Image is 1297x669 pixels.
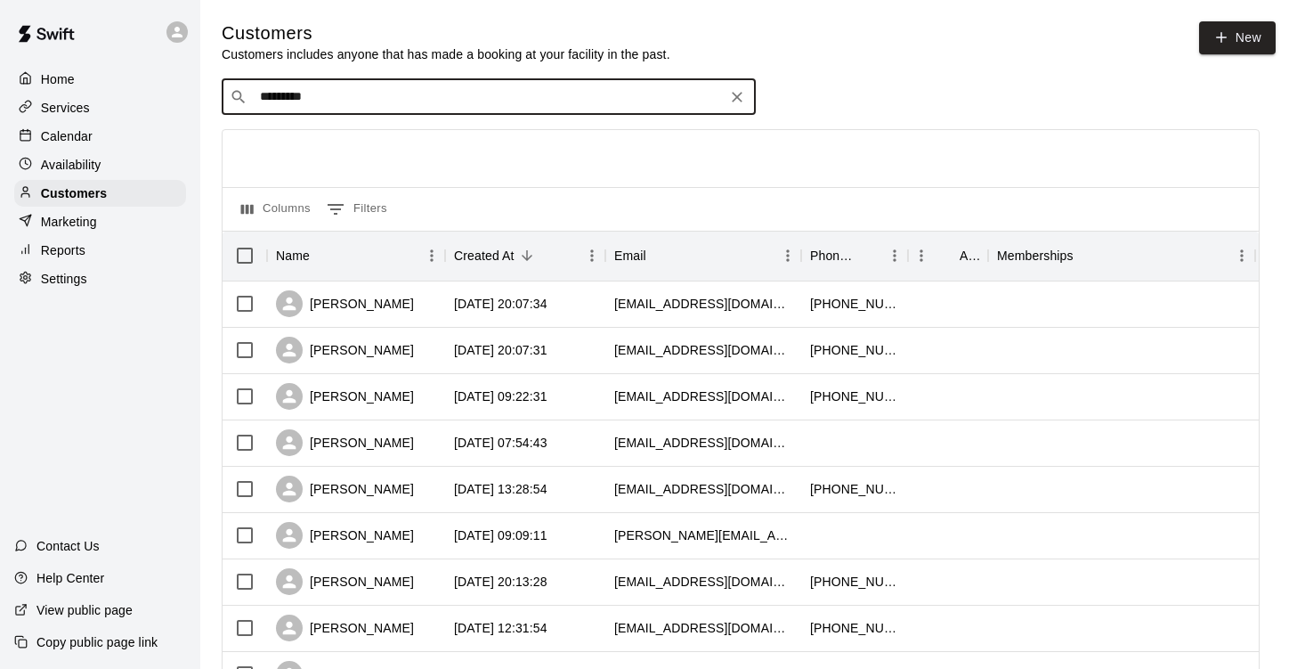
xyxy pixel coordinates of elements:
[725,85,750,110] button: Clear
[267,231,445,281] div: Name
[14,180,186,207] a: Customers
[454,388,547,405] div: 2025-09-05 09:22:31
[237,195,315,224] button: Select columns
[810,295,899,313] div: +15195056835
[222,79,756,115] div: Search customers by name or email
[1228,242,1255,269] button: Menu
[454,341,547,359] div: 2025-09-11 20:07:31
[908,242,935,269] button: Menu
[960,231,979,281] div: Age
[614,573,792,591] div: jdcarlson@telus.net
[14,265,186,292] a: Settings
[276,568,414,595] div: [PERSON_NAME]
[41,184,107,202] p: Customers
[801,231,908,281] div: Phone Number
[605,231,801,281] div: Email
[276,615,414,641] div: [PERSON_NAME]
[36,601,133,619] p: View public page
[276,383,414,410] div: [PERSON_NAME]
[810,231,856,281] div: Phone Number
[614,295,792,313] div: triciacronin@hotmail.com
[276,476,414,502] div: [PERSON_NAME]
[997,231,1074,281] div: Memberships
[614,480,792,498] div: dw6766@gmail.com
[810,341,899,359] div: +15195770206
[276,429,414,456] div: [PERSON_NAME]
[810,480,899,498] div: +12269880088
[445,231,605,281] div: Created At
[810,388,899,405] div: +15483284218
[14,123,186,150] a: Calendar
[614,341,792,359] div: car_a_mil@hotmail.com
[810,573,899,591] div: +16048881999
[41,241,85,259] p: Reports
[935,243,960,268] button: Sort
[41,127,93,145] p: Calendar
[454,480,547,498] div: 2025-08-26 13:28:54
[14,94,186,121] a: Services
[454,295,547,313] div: 2025-09-11 20:07:34
[322,195,392,224] button: Show filters
[14,208,186,235] a: Marketing
[36,537,100,555] p: Contact Us
[515,243,539,268] button: Sort
[41,156,101,174] p: Availability
[454,231,515,281] div: Created At
[36,569,104,587] p: Help Center
[222,21,670,45] h5: Customers
[646,243,671,268] button: Sort
[41,270,87,288] p: Settings
[454,573,547,591] div: 2025-08-25 20:13:28
[14,237,186,264] a: Reports
[908,231,988,281] div: Age
[276,337,414,363] div: [PERSON_NAME]
[14,151,186,178] a: Availability
[614,434,792,452] div: rjfioravanti@gmail.com
[310,243,335,268] button: Sort
[276,231,310,281] div: Name
[614,619,792,637] div: patrickjamescarson@gmail.com
[41,70,75,88] p: Home
[774,242,801,269] button: Menu
[454,619,547,637] div: 2025-08-25 12:31:54
[418,242,445,269] button: Menu
[14,66,186,93] a: Home
[41,99,90,117] p: Services
[276,522,414,549] div: [PERSON_NAME]
[881,242,908,269] button: Menu
[1074,243,1098,268] button: Sort
[579,242,605,269] button: Menu
[614,526,792,544] div: patrick@welker.ca
[36,633,158,651] p: Copy public page link
[276,290,414,317] div: [PERSON_NAME]
[454,434,547,452] div: 2025-09-05 07:54:43
[1199,21,1276,54] a: New
[988,231,1255,281] div: Memberships
[614,388,792,405] div: cassiofuruie@gmail.com
[454,526,547,544] div: 2025-08-26 09:09:11
[810,619,899,637] div: +16139784669
[41,213,97,231] p: Marketing
[222,45,670,63] p: Customers includes anyone that has made a booking at your facility in the past.
[856,243,881,268] button: Sort
[614,231,646,281] div: Email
